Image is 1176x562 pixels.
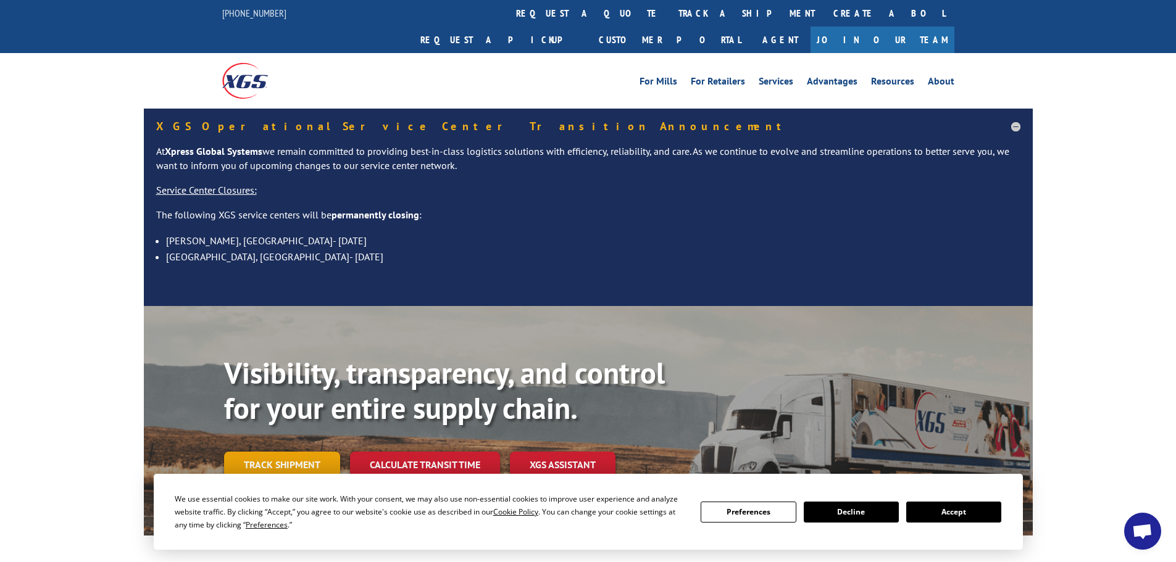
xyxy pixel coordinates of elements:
[156,208,1020,233] p: The following XGS service centers will be :
[222,7,286,19] a: [PHONE_NUMBER]
[156,144,1020,184] p: At we remain committed to providing best-in-class logistics solutions with efficiency, reliabilit...
[165,145,262,157] strong: Xpress Global Systems
[1124,513,1161,550] a: Open chat
[246,519,288,530] span: Preferences
[154,474,1023,550] div: Cookie Consent Prompt
[759,76,793,90] a: Services
[166,233,1020,249] li: [PERSON_NAME], [GEOGRAPHIC_DATA]- [DATE]
[871,76,914,90] a: Resources
[701,502,796,523] button: Preferences
[906,502,1001,523] button: Accept
[332,209,419,221] strong: permanently closing
[156,121,1020,132] h5: XGS Operational Service Center Transition Announcement
[224,452,340,477] a: Track shipment
[804,502,899,523] button: Decline
[640,76,677,90] a: For Mills
[493,506,538,517] span: Cookie Policy
[750,27,811,53] a: Agent
[166,249,1020,265] li: [GEOGRAPHIC_DATA], [GEOGRAPHIC_DATA]- [DATE]
[156,184,257,196] u: Service Center Closures:
[411,27,590,53] a: Request a pickup
[224,353,665,428] b: Visibility, transparency, and control for your entire supply chain.
[811,27,954,53] a: Join Our Team
[691,76,745,90] a: For Retailers
[590,27,750,53] a: Customer Portal
[928,76,954,90] a: About
[510,452,615,478] a: XGS ASSISTANT
[807,76,857,90] a: Advantages
[350,452,500,478] a: Calculate transit time
[175,492,686,531] div: We use essential cookies to make our site work. With your consent, we may also use non-essential ...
